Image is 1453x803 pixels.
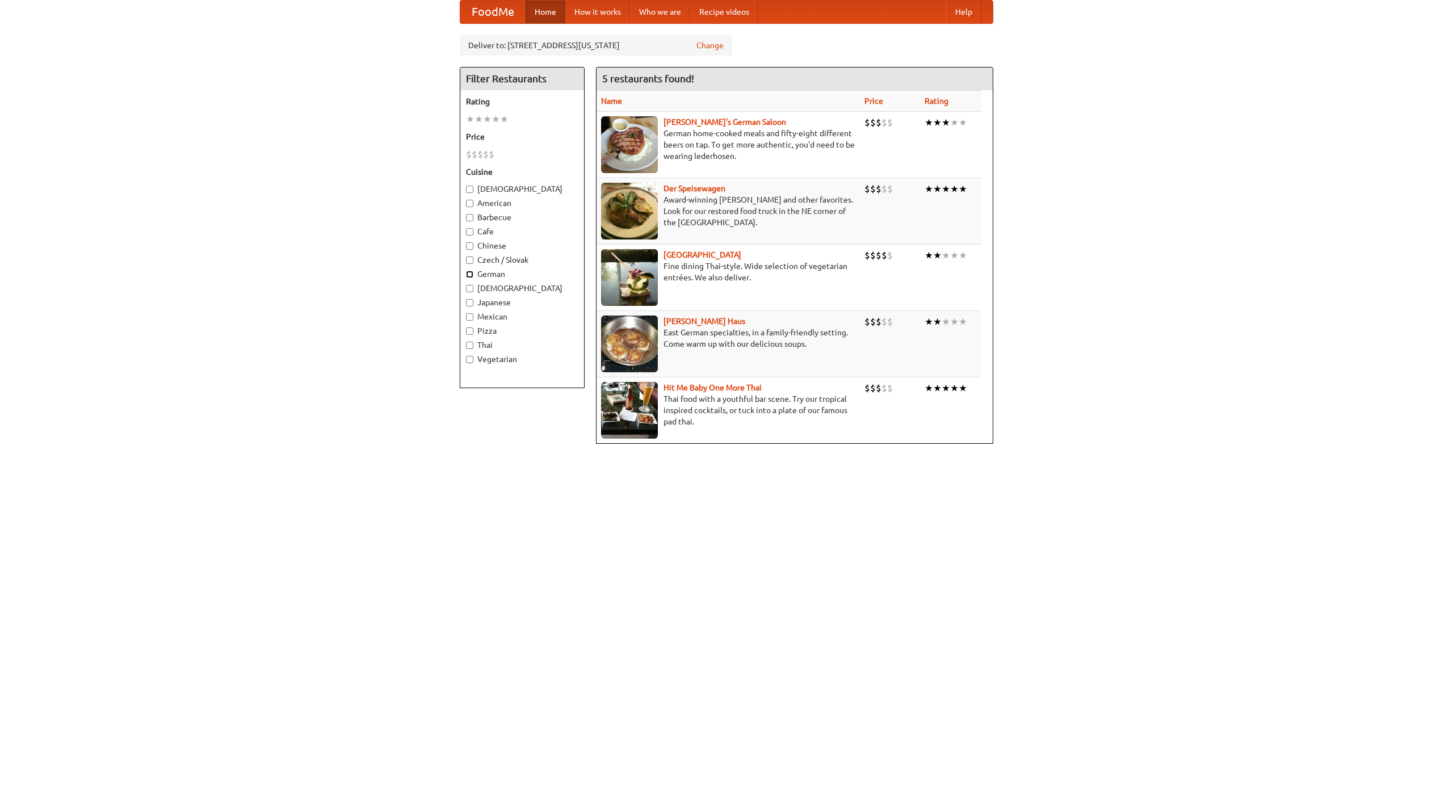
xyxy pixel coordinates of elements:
li: ★ [950,316,959,328]
li: $ [881,382,887,394]
li: $ [864,382,870,394]
li: ★ [950,116,959,129]
label: Barbecue [466,212,578,223]
li: $ [870,316,876,328]
li: ★ [925,249,933,262]
li: ★ [959,116,967,129]
li: ★ [942,116,950,129]
div: Deliver to: [STREET_ADDRESS][US_STATE] [460,35,732,56]
img: satay.jpg [601,249,658,306]
label: Japanese [466,297,578,308]
input: German [466,271,473,278]
li: ★ [933,116,942,129]
li: ★ [959,249,967,262]
p: East German specialties, in a family-friendly setting. Come warm up with our delicious soups. [601,327,855,350]
li: $ [489,148,494,161]
li: $ [887,116,893,129]
input: Pizza [466,327,473,335]
a: [PERSON_NAME]'s German Saloon [663,117,786,127]
h5: Price [466,131,578,142]
h4: Filter Restaurants [460,68,584,90]
li: ★ [942,183,950,195]
li: $ [876,183,881,195]
label: Cafe [466,226,578,237]
img: esthers.jpg [601,116,658,173]
input: Mexican [466,313,473,321]
li: ★ [959,183,967,195]
a: [PERSON_NAME] Haus [663,317,745,326]
li: $ [864,116,870,129]
ng-pluralize: 5 restaurants found! [602,73,694,84]
li: $ [876,316,881,328]
li: ★ [942,316,950,328]
li: $ [887,316,893,328]
p: Fine dining Thai-style. Wide selection of vegetarian entrées. We also deliver. [601,260,855,283]
label: Pizza [466,325,578,337]
a: Rating [925,96,948,106]
li: $ [870,382,876,394]
a: Name [601,96,622,106]
p: Thai food with a youthful bar scene. Try our tropical inspired cocktails, or tuck into a plate of... [601,393,855,427]
label: Czech / Slovak [466,254,578,266]
li: ★ [933,183,942,195]
a: Recipe videos [690,1,758,23]
li: ★ [474,113,483,125]
li: $ [483,148,489,161]
a: Help [946,1,981,23]
a: Price [864,96,883,106]
input: Japanese [466,299,473,306]
input: American [466,200,473,207]
input: Czech / Slovak [466,257,473,264]
li: $ [881,116,887,129]
li: ★ [925,183,933,195]
li: ★ [933,382,942,394]
label: Mexican [466,311,578,322]
li: $ [887,249,893,262]
label: German [466,268,578,280]
label: Thai [466,339,578,351]
a: [GEOGRAPHIC_DATA] [663,250,741,259]
a: Der Speisewagen [663,184,725,193]
img: kohlhaus.jpg [601,316,658,372]
input: Chinese [466,242,473,250]
li: ★ [959,382,967,394]
li: $ [864,249,870,262]
b: Hit Me Baby One More Thai [663,383,762,392]
input: Vegetarian [466,356,473,363]
p: Award-winning [PERSON_NAME] and other favorites. Look for our restored food truck in the NE corne... [601,194,855,228]
li: ★ [942,382,950,394]
li: $ [881,249,887,262]
img: speisewagen.jpg [601,183,658,239]
label: [DEMOGRAPHIC_DATA] [466,183,578,195]
li: ★ [925,382,933,394]
li: ★ [933,249,942,262]
a: FoodMe [460,1,526,23]
li: ★ [950,249,959,262]
label: Chinese [466,240,578,251]
li: $ [472,148,477,161]
li: ★ [500,113,509,125]
h5: Cuisine [466,166,578,178]
input: Cafe [466,228,473,236]
a: Change [696,40,724,51]
li: ★ [466,113,474,125]
li: $ [870,183,876,195]
label: Vegetarian [466,354,578,365]
a: Home [526,1,565,23]
img: babythai.jpg [601,382,658,439]
li: ★ [925,316,933,328]
li: $ [466,148,472,161]
li: $ [477,148,483,161]
p: German home-cooked meals and fifty-eight different beers on tap. To get more authentic, you'd nee... [601,128,855,162]
li: $ [870,116,876,129]
li: $ [881,316,887,328]
li: ★ [492,113,500,125]
label: [DEMOGRAPHIC_DATA] [466,283,578,294]
h5: Rating [466,96,578,107]
li: $ [887,183,893,195]
li: ★ [925,116,933,129]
